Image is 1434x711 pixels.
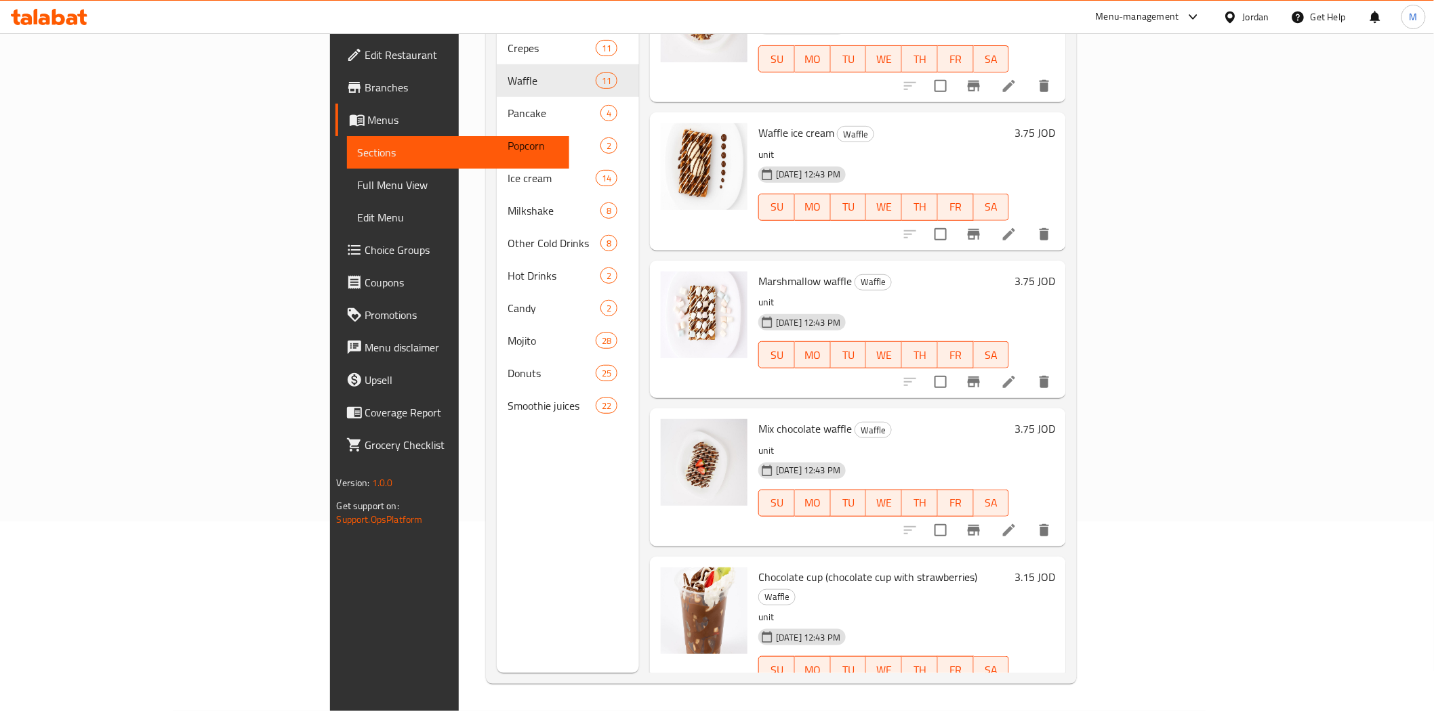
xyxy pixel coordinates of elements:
span: TU [836,345,861,365]
button: MO [795,45,831,72]
span: Branches [365,79,558,95]
span: Donuts [508,365,596,381]
div: Hot Drinks [508,267,600,284]
span: Waffle [759,589,795,605]
button: WE [866,656,902,683]
div: Hot Drinks2 [497,259,639,292]
span: MO [800,493,825,513]
span: Select to update [926,220,955,249]
span: Choice Groups [365,242,558,258]
button: TU [831,341,867,368]
span: [DATE] 12:43 PM [771,316,846,329]
button: Branch-specific-item [958,70,990,102]
nav: Menu sections [497,26,639,427]
button: WE [866,45,902,72]
span: Edit Menu [358,209,558,225]
div: Milkshake8 [497,194,639,227]
div: Waffle [508,72,596,89]
div: Waffle [758,589,796,605]
div: Other Cold Drinks [508,235,600,251]
div: Milkshake [508,202,600,219]
a: Coupons [335,266,569,299]
span: 2 [601,270,617,282]
span: MO [800,660,825,680]
span: Pancake [508,105,600,121]
span: 1.0.0 [372,474,393,492]
span: TH [907,493,933,513]
h6: 3.15 JOD [1015,567,1055,586]
button: delete [1028,514,1061,546]
button: TH [902,341,938,368]
a: Grocery Checklist [335,429,569,461]
span: Marshmallow waffle [758,271,852,291]
button: Branch-specific-item [958,218,990,251]
span: Candy [508,300,600,316]
span: SA [979,49,1004,69]
span: FR [943,660,968,680]
span: FR [943,493,968,513]
span: Coupons [365,274,558,290]
h6: 3.75 JOD [1015,272,1055,290]
span: 28 [596,335,617,347]
span: TH [907,660,933,680]
button: TH [902,490,938,517]
span: 11 [596,74,617,87]
button: TH [902,656,938,683]
button: WE [866,194,902,221]
img: Mix chocolate waffle [661,419,747,506]
span: SU [764,197,790,217]
button: delete [1028,218,1061,251]
button: SA [974,194,1010,221]
span: Mix chocolate waffle [758,418,852,439]
a: Upsell [335,364,569,396]
span: Ice cream [508,170,596,186]
button: SA [974,490,1010,517]
span: Waffle ice cream [758,123,834,143]
div: Waffle [837,126,874,142]
a: Edit menu item [1001,226,1017,242]
button: SA [974,341,1010,368]
button: FR [938,656,974,683]
div: items [596,365,617,381]
a: Edit menu item [1001,522,1017,538]
button: MO [795,656,831,683]
button: Branch-specific-item [958,514,990,546]
a: Branches [335,71,569,104]
div: Menu-management [1096,9,1179,25]
span: Waffle [855,274,891,290]
span: [DATE] 12:43 PM [771,464,846,477]
a: Edit Menu [347,201,569,234]
a: Edit Restaurant [335,39,569,71]
span: Mojito [508,332,596,349]
button: SU [758,194,795,221]
div: items [600,202,617,219]
div: Crepes11 [497,32,639,64]
span: 25 [596,367,617,380]
span: Waffle [838,127,874,142]
button: TH [902,45,938,72]
span: FR [943,197,968,217]
a: Menu disclaimer [335,331,569,364]
div: items [596,332,617,349]
img: Chocolate cup (chocolate cup with strawberries) [661,567,747,654]
span: Coverage Report [365,404,558,421]
h6: 3.75 JOD [1015,123,1055,142]
div: Waffle [855,274,892,290]
div: Donuts25 [497,357,639,389]
button: TU [831,490,867,517]
span: Grocery Checklist [365,437,558,453]
span: 2 [601,302,617,315]
span: SU [764,660,790,680]
button: Branch-specific-item [958,366,990,398]
span: Menu disclaimer [365,339,558,355]
span: Edit Restaurant [365,47,558,63]
button: SA [974,45,1010,72]
div: Smoothie juices [508,397,596,414]
span: Crepes [508,40,596,56]
div: items [600,235,617,251]
div: items [596,72,617,89]
button: MO [795,194,831,221]
span: TU [836,493,861,513]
